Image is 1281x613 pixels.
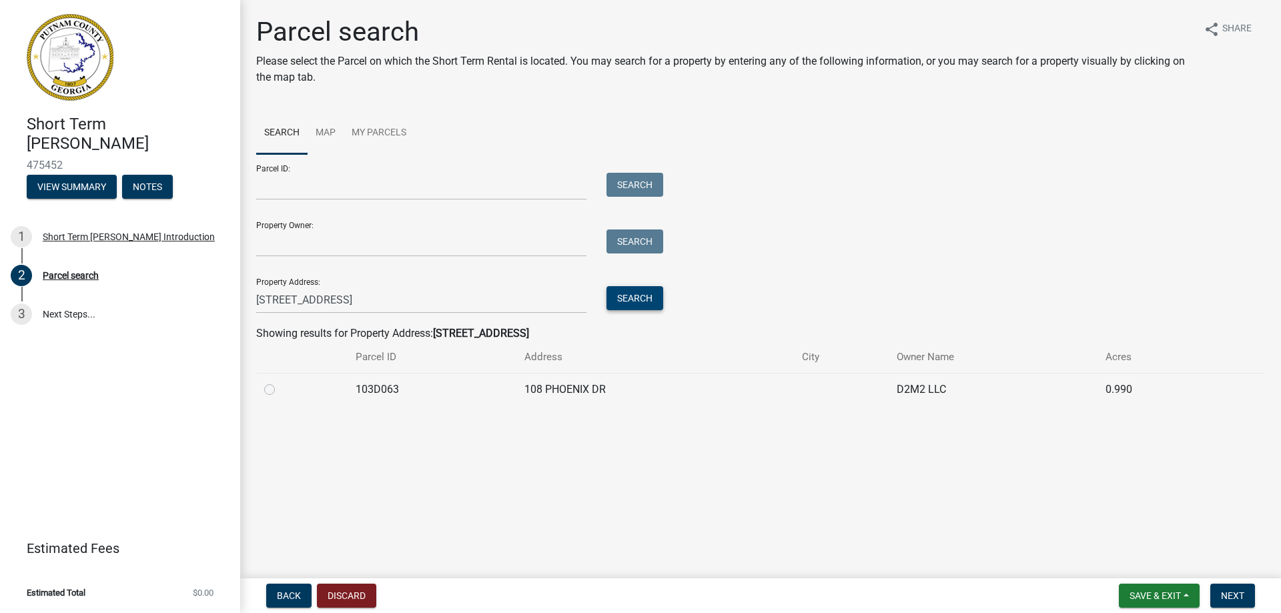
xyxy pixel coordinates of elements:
a: Estimated Fees [11,535,219,562]
span: Back [277,590,301,601]
th: Owner Name [889,342,1098,373]
th: Acres [1098,342,1219,373]
td: 108 PHOENIX DR [516,373,794,406]
span: 475452 [27,159,213,171]
div: 1 [11,226,32,247]
button: Search [606,286,663,310]
wm-modal-confirm: Notes [122,182,173,193]
td: 0.990 [1098,373,1219,406]
p: Please select the Parcel on which the Short Term Rental is located. You may search for a property... [256,53,1193,85]
div: Short Term [PERSON_NAME] Introduction [43,232,215,241]
h1: Parcel search [256,16,1193,48]
div: 2 [11,265,32,286]
a: My Parcels [344,112,414,155]
span: Next [1221,590,1244,601]
button: Notes [122,175,173,199]
th: City [794,342,889,373]
button: Back [266,584,312,608]
button: View Summary [27,175,117,199]
div: Parcel search [43,271,99,280]
td: 103D063 [348,373,516,406]
button: Discard [317,584,376,608]
div: 3 [11,303,32,325]
button: Search [606,173,663,197]
th: Parcel ID [348,342,516,373]
th: Address [516,342,794,373]
a: Map [308,112,344,155]
i: share [1204,21,1220,37]
span: $0.00 [193,588,213,597]
button: shareShare [1193,16,1262,42]
td: D2M2 LLC [889,373,1098,406]
button: Search [606,229,663,253]
button: Save & Exit [1119,584,1200,608]
span: Estimated Total [27,588,85,597]
img: Putnam County, Georgia [27,14,113,101]
div: Showing results for Property Address: [256,326,1265,342]
h4: Short Term [PERSON_NAME] [27,115,230,153]
span: Share [1222,21,1252,37]
wm-modal-confirm: Summary [27,182,117,193]
button: Next [1210,584,1255,608]
strong: [STREET_ADDRESS] [433,327,529,340]
a: Search [256,112,308,155]
span: Save & Exit [1130,590,1181,601]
